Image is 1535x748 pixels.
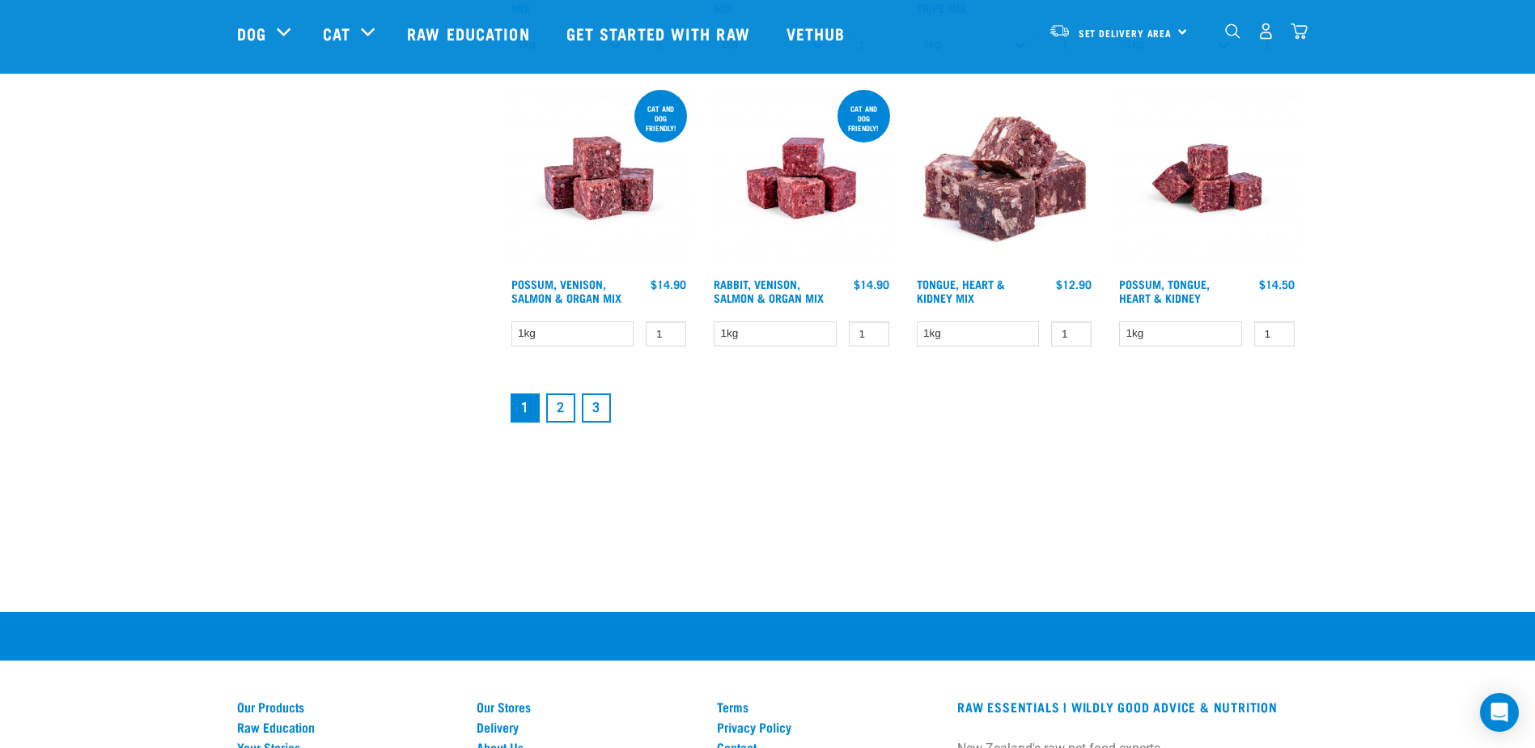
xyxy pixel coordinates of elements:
a: Privacy Policy [717,720,938,734]
a: Goto page 3 [582,393,611,423]
img: Rabbit Venison Salmon Organ 1688 [710,87,893,270]
a: Dog [237,21,266,45]
input: 1 [646,321,686,346]
a: Goto page 2 [546,393,575,423]
img: Possum Venison Salmon Organ 1626 [507,87,691,270]
h3: RAW ESSENTIALS | Wildly Good Advice & Nutrition [957,699,1298,714]
input: 1 [1254,321,1295,346]
nav: pagination [507,390,1299,426]
div: cat and dog friendly! [634,96,687,140]
div: Open Intercom Messenger [1480,693,1519,732]
a: Delivery [477,720,698,734]
a: Cat [323,21,350,45]
img: van-moving.png [1049,23,1071,38]
a: Terms [717,699,938,714]
input: 1 [1051,321,1092,346]
div: $14.90 [651,278,686,291]
img: user.png [1257,23,1274,40]
a: Our Products [237,699,458,714]
div: $14.50 [1259,278,1295,291]
img: home-icon@2x.png [1291,23,1308,40]
a: Tongue, Heart & Kidney Mix [917,281,1005,300]
img: Possum Tongue Heart Kidney 1682 [1115,87,1299,270]
a: Rabbit, Venison, Salmon & Organ Mix [714,281,824,300]
a: Our Stores [477,699,698,714]
div: $14.90 [854,278,889,291]
span: Set Delivery Area [1079,30,1172,36]
img: home-icon-1@2x.png [1225,23,1240,39]
a: Possum, Venison, Salmon & Organ Mix [511,281,621,300]
a: Raw Education [391,1,549,66]
input: 1 [849,321,889,346]
div: Cat and dog friendly! [837,96,890,140]
div: $12.90 [1056,278,1092,291]
a: Page 1 [511,393,540,423]
a: Get started with Raw [550,1,770,66]
a: Possum, Tongue, Heart & Kidney [1119,281,1210,300]
img: 1167 Tongue Heart Kidney Mix 01 [913,87,1096,270]
a: Vethub [770,1,866,66]
a: Raw Education [237,720,458,734]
